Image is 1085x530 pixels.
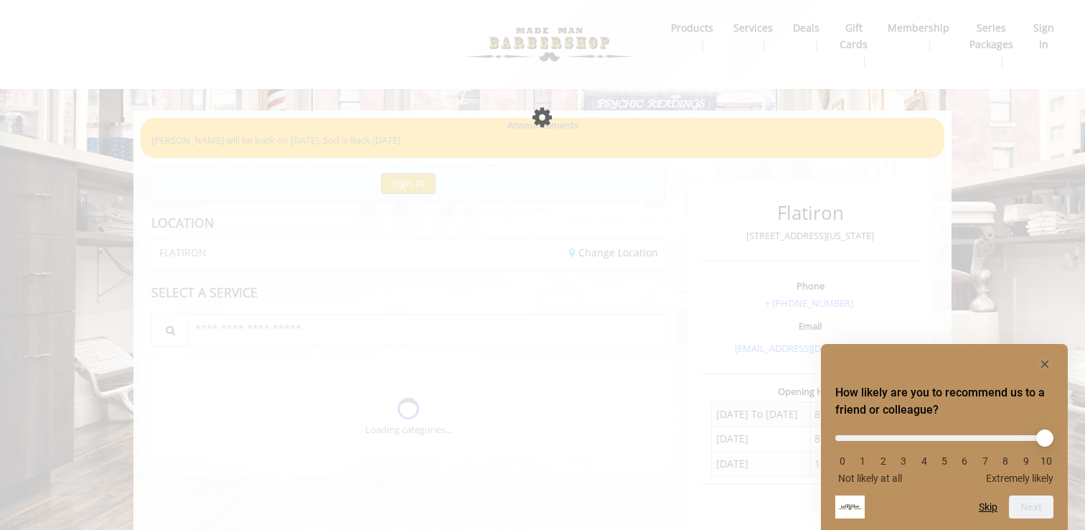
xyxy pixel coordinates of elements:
[1009,496,1053,519] button: Next question
[978,455,992,467] li: 7
[957,455,972,467] li: 6
[835,455,850,467] li: 0
[835,384,1053,419] h2: How likely are you to recommend us to a friend or colleague? Select an option from 0 to 10, with ...
[896,455,911,467] li: 3
[998,455,1013,467] li: 8
[979,501,997,513] button: Skip
[1039,455,1053,467] li: 10
[1019,455,1033,467] li: 9
[838,473,902,484] span: Not likely at all
[876,455,891,467] li: 2
[835,355,1053,519] div: How likely are you to recommend us to a friend or colleague? Select an option from 0 to 10, with ...
[937,455,952,467] li: 5
[986,473,1053,484] span: Extremely likely
[1036,355,1053,373] button: Hide survey
[917,455,931,467] li: 4
[855,455,870,467] li: 1
[835,424,1053,484] div: How likely are you to recommend us to a friend or colleague? Select an option from 0 to 10, with ...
